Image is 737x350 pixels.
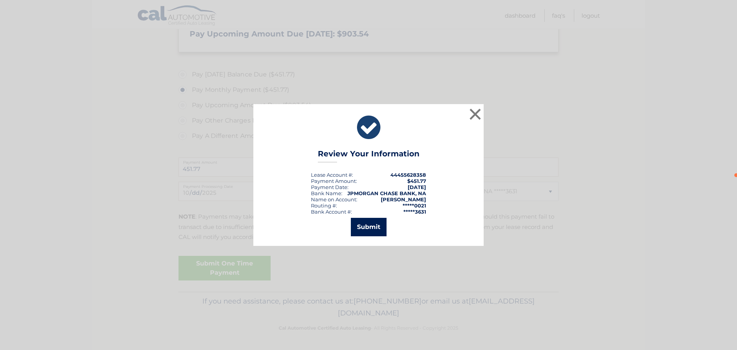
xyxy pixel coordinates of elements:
div: Lease Account #: [311,172,353,178]
h3: Review Your Information [318,149,420,163]
span: Payment Date [311,184,347,190]
button: × [468,106,483,122]
div: : [311,184,349,190]
strong: 44455628358 [390,172,426,178]
span: $451.77 [407,178,426,184]
div: Bank Account #: [311,209,352,215]
div: Name on Account: [311,196,357,202]
div: Payment Amount: [311,178,357,184]
strong: [PERSON_NAME] [381,196,426,202]
div: Bank Name: [311,190,342,196]
div: Routing #: [311,202,337,209]
span: [DATE] [408,184,426,190]
strong: JPMORGAN CHASE BANK, NA [347,190,426,196]
button: Submit [351,218,387,236]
